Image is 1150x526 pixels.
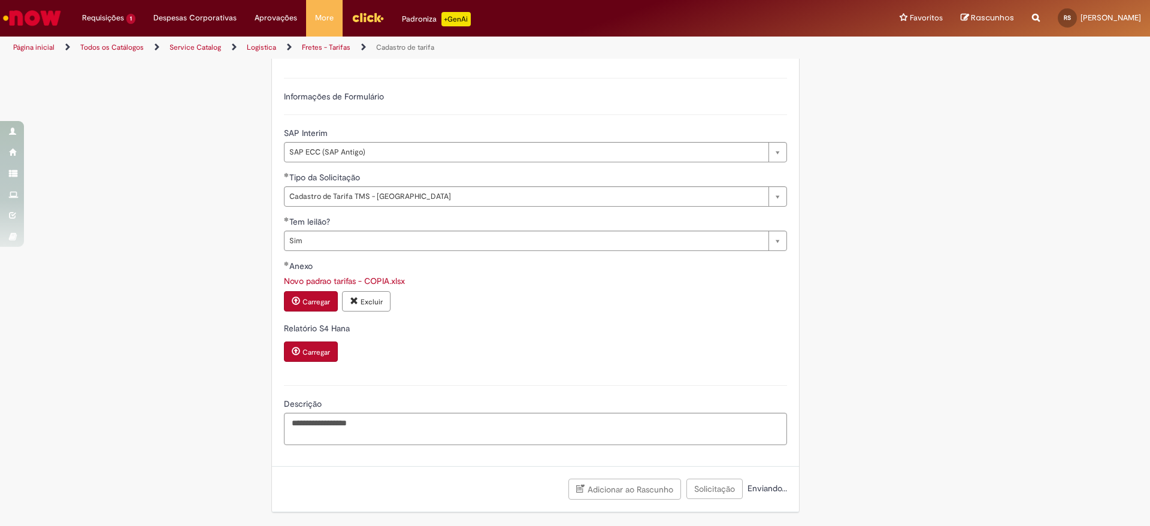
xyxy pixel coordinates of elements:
span: Favoritos [910,12,943,24]
span: Obrigatório Preenchido [284,173,289,177]
button: Carregar anexo de Relatório S4 Hana [284,341,338,362]
img: ServiceNow [1,6,63,30]
span: Descrição [284,398,324,409]
span: Requisições [82,12,124,24]
small: Excluir [361,297,383,307]
label: Informações de Formulário [284,91,384,102]
span: Enviando... [745,483,787,494]
a: Cadastro de tarifa [376,43,434,52]
small: Carregar [302,297,330,307]
a: Service Catalog [170,43,221,52]
span: More [315,12,334,24]
span: Tipo da Solicitação [289,172,362,183]
div: Padroniza [402,12,471,26]
button: Excluir anexo Novo padrao tarifas - COPIA.xlsx [342,291,391,312]
a: Rascunhos [961,13,1014,24]
a: Download de Novo padrao tarifas - COPIA.xlsx [284,276,405,286]
span: Obrigatório Preenchido [284,261,289,266]
textarea: Descrição [284,413,787,445]
img: click_logo_yellow_360x200.png [352,8,384,26]
button: Carregar anexo de Anexo Required [284,291,338,312]
span: SAP ECC (SAP Antigo) [289,143,762,162]
span: Sim [289,231,762,250]
ul: Trilhas de página [9,37,758,59]
p: +GenAi [441,12,471,26]
span: SAP Interim [284,128,330,138]
span: Rascunhos [971,12,1014,23]
span: [PERSON_NAME] [1081,13,1141,23]
span: 1 [126,14,135,24]
small: Carregar [302,347,330,357]
a: Fretes - Tarifas [302,43,350,52]
span: Despesas Corporativas [153,12,237,24]
a: Todos os Catálogos [80,43,144,52]
span: Cadastro de Tarifa TMS - [GEOGRAPHIC_DATA] [289,187,762,206]
span: Relatório S4 Hana [284,323,352,334]
span: Aprovações [255,12,297,24]
span: Anexo [289,261,315,271]
a: Logistica [247,43,276,52]
span: RS [1064,14,1071,22]
a: Página inicial [13,43,55,52]
span: Tem leilão? [289,216,332,227]
span: Obrigatório Preenchido [284,217,289,222]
